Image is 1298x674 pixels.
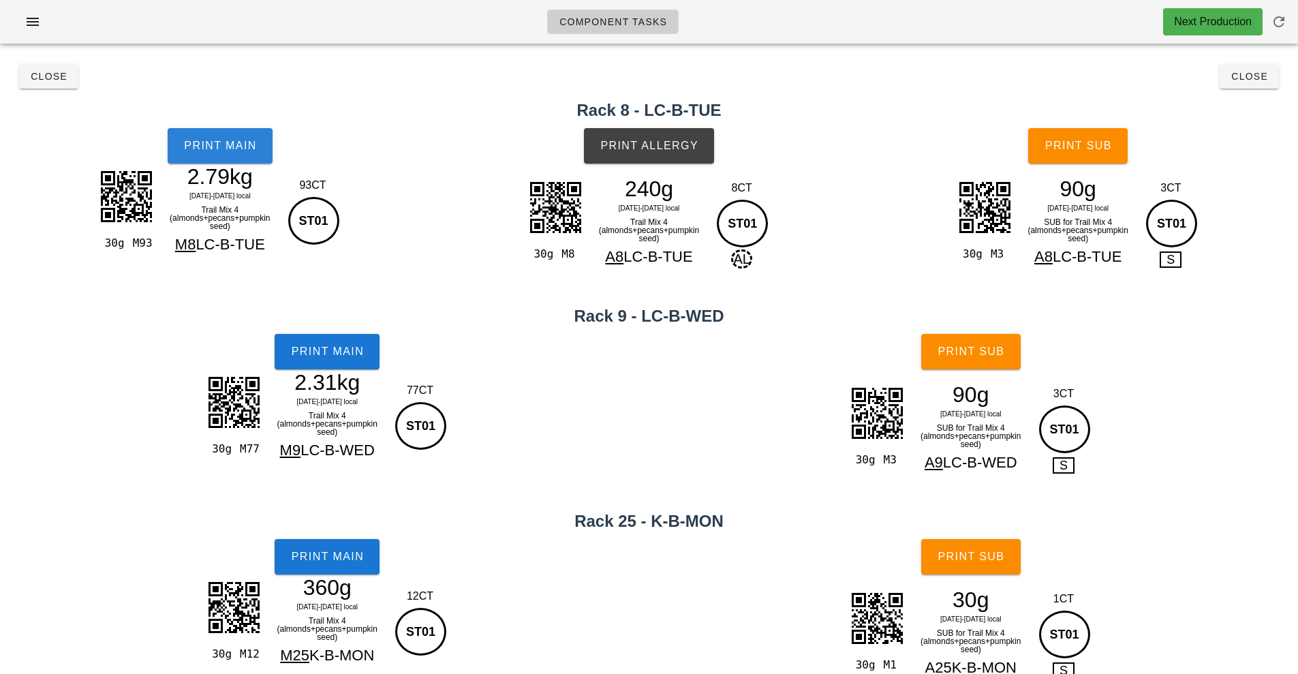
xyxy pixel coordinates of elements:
[92,162,160,230] img: FMEARNCUBq0MSGDYJOjTAhBadDGhAyCTY4yIQSlQRsTMgg2OcqEEJQGbUzIINjkKBNCUBq0MSGDYJOjvgFYv4k+NI7zEQAAAA...
[731,249,752,269] span: AL
[268,614,386,644] div: Trail Mix 4 (almonds+pecans+pumpkin seed)
[943,454,1017,471] span: LC-B-WED
[850,451,878,469] div: 30g
[234,440,262,458] div: M77
[30,71,67,82] span: Close
[619,204,680,212] span: [DATE]-[DATE] local
[937,551,1004,563] span: Print Sub
[268,409,386,439] div: Trail Mix 4 (almonds+pecans+pumpkin seed)
[1039,405,1090,453] div: ST01
[300,442,375,459] span: LC-B-WED
[937,346,1004,358] span: Print Sub
[590,215,709,245] div: Trail Mix 4 (almonds+pecans+pumpkin seed)
[1019,179,1137,199] div: 90g
[268,577,386,598] div: 360g
[395,608,446,656] div: ST01
[1036,591,1092,607] div: 1CT
[288,197,339,245] div: ST01
[8,509,1290,534] h2: Rack 25 - K-B-MON
[392,382,448,399] div: 77CT
[234,645,262,663] div: M12
[168,128,273,164] button: Print Main
[127,234,155,252] div: M93
[985,245,1013,263] div: M3
[200,573,268,641] img: 8R9cPrdEhOQAAAAASUVORK5CYII=
[280,442,301,459] span: M9
[183,140,257,152] span: Print Main
[296,398,358,405] span: [DATE]-[DATE] local
[528,245,556,263] div: 30g
[713,180,770,196] div: 8CT
[296,603,358,611] span: [DATE]-[DATE] local
[957,245,985,263] div: 30g
[878,451,906,469] div: M3
[912,421,1030,451] div: SUB for Trail Mix 4 (almonds+pecans+pumpkin seed)
[290,346,364,358] span: Print Main
[521,173,589,241] img: NsOhgRsEqM+UBVg6qhLioLkZkLA7xVWFcU4IaTiHbOHwNaUtbeVP0UQMCEEpcEYEzIINtnKhBCUBmNMyCDYZCsTQlAajDEhg2...
[1047,204,1109,212] span: [DATE]-[DATE] local
[921,334,1021,369] button: Print Sub
[1220,64,1279,89] button: Close
[623,248,692,265] span: LC-B-TUE
[843,379,911,447] img: D0QFoBqWziR21f5Myjxp2mkBDCC4pgFYVMeAVAZmOrQgjTsbmGwCWFXAuVTxEEQghBaaFNCFkINgkVQghKC21CyEKwSagQQlB...
[1045,140,1112,152] span: Print Sub
[590,179,709,199] div: 240g
[196,236,264,253] span: LC-B-TUE
[1146,200,1197,247] div: ST01
[392,588,448,604] div: 12CT
[878,656,906,674] div: M1
[912,589,1030,610] div: 30g
[175,236,196,253] span: M8
[309,647,374,664] span: K-B-MON
[1053,248,1122,265] span: LC-B-TUE
[925,454,943,471] span: A9
[1019,215,1137,245] div: SUB for Trail Mix 4 (almonds+pecans+pumpkin seed)
[206,645,234,663] div: 30g
[547,10,679,34] a: Component Tasks
[584,128,714,164] button: Print Allergy
[1143,180,1199,196] div: 3CT
[600,140,698,152] span: Print Allergy
[275,539,380,575] button: Print Main
[1034,248,1053,265] span: A8
[1028,128,1128,164] button: Print Sub
[8,98,1290,123] h2: Rack 8 - LC-B-TUE
[161,166,279,187] div: 2.79kg
[556,245,584,263] div: M8
[99,234,127,252] div: 30g
[912,384,1030,405] div: 90g
[559,16,667,27] span: Component Tasks
[290,551,364,563] span: Print Main
[285,177,341,194] div: 93CT
[268,372,386,393] div: 2.31kg
[921,539,1021,575] button: Print Sub
[605,248,623,265] span: A8
[951,173,1019,241] img: UAeUhL7lfT+1JlhJAuwvF+9dJHWlSyhryXGmkBAr7eRiJ8JmSADMqoXRbp+khUVHVlpTVENZx4mOOpRCQ1x1cBJ1rZF0NyCFl...
[200,368,268,436] img: boZs+gz0jewAAAABJRU5ErkJggg==
[717,200,768,247] div: ST01
[843,584,911,652] img: QFR6m4+F9xvEgAAAABJRU5ErkJggg==
[1160,251,1181,268] span: S
[1231,71,1268,82] span: Close
[275,334,380,369] button: Print Main
[940,410,1002,418] span: [DATE]-[DATE] local
[1053,457,1075,474] span: S
[8,304,1290,328] h2: Rack 9 - LC-B-WED
[280,647,309,664] span: M25
[19,64,78,89] button: Close
[395,402,446,450] div: ST01
[1036,386,1092,402] div: 3CT
[1174,14,1252,30] div: Next Production
[912,626,1030,656] div: SUB for Trail Mix 4 (almonds+pecans+pumpkin seed)
[206,440,234,458] div: 30g
[1039,611,1090,658] div: ST01
[189,192,251,200] span: [DATE]-[DATE] local
[850,656,878,674] div: 30g
[161,203,279,233] div: Trail Mix 4 (almonds+pecans+pumpkin seed)
[940,615,1002,623] span: [DATE]-[DATE] local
